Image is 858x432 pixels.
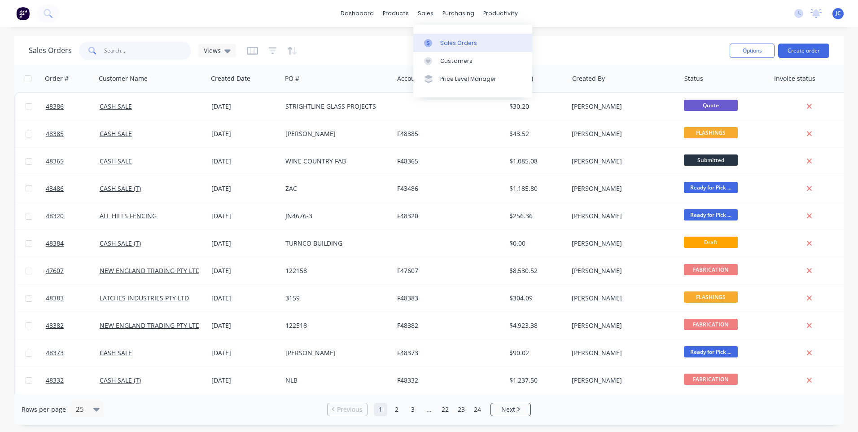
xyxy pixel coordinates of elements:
div: F48382 [397,321,497,330]
div: $90.02 [509,348,562,357]
a: NEW ENGLAND TRADING PTY LTD [100,266,200,275]
a: Page 1 is your current page [374,403,387,416]
div: F48365 [397,157,497,166]
a: Page 22 [438,403,452,416]
span: FABRICATION [684,374,738,385]
a: LATCHES INDUSTRIES PTY LTD [100,294,189,302]
a: CASH SALE [100,348,132,357]
a: 48384 [46,230,100,257]
a: 48382 [46,312,100,339]
div: [DATE] [211,102,278,111]
a: CASH SALE (T) [100,376,141,384]
div: $30.20 [509,102,562,111]
div: $1,185.80 [509,184,562,193]
a: Sales Orders [413,34,532,52]
div: [DATE] [211,212,278,220]
div: 122518 [285,321,385,330]
a: Jump forward [422,403,436,416]
div: [DATE] [211,321,278,330]
div: TURNCO BUILDING [285,239,385,248]
div: [PERSON_NAME] [572,239,671,248]
div: $4,923.38 [509,321,562,330]
div: [PERSON_NAME] [572,157,671,166]
div: Created Date [211,74,250,83]
a: CASH SALE (T) [100,184,141,193]
div: F43486 [397,184,497,193]
div: $43.52 [509,129,562,138]
a: 48385 [46,120,100,147]
a: Previous page [328,405,367,414]
span: 48383 [46,294,64,303]
div: [PERSON_NAME] [572,266,671,275]
div: [PERSON_NAME] [285,129,385,138]
span: 48320 [46,212,64,220]
span: Quote [684,100,738,111]
div: [PERSON_NAME] [572,102,671,111]
div: PO # [285,74,299,83]
span: FABRICATION [684,319,738,330]
span: Ready for Pick ... [684,182,738,193]
button: Create order [778,44,829,58]
span: 48332 [46,376,64,385]
div: 122158 [285,266,385,275]
a: 48320 [46,203,100,229]
a: NEW ENGLAND TRADING PTY LTD [100,321,200,330]
a: 43486 [46,175,100,202]
button: Options [730,44,775,58]
img: Factory [16,7,30,20]
span: Draft [684,237,738,248]
a: 48365 [46,148,100,175]
div: 3159 [285,294,385,303]
div: Status [684,74,703,83]
div: [PERSON_NAME] [572,376,671,385]
div: F48320 [397,212,497,220]
div: $1,085.08 [509,157,562,166]
ul: Pagination [324,403,534,416]
a: 48373 [46,339,100,366]
div: [DATE] [211,239,278,248]
a: Page 3 [406,403,420,416]
span: 48384 [46,239,64,248]
a: Page 2 [390,403,403,416]
a: 48386 [46,93,100,120]
span: Views [204,46,221,55]
div: F48383 [397,294,497,303]
div: [DATE] [211,376,278,385]
div: [DATE] [211,184,278,193]
span: Ready for Pick ... [684,209,738,220]
div: JN4676-3 [285,212,385,220]
h1: Sales Orders [29,46,72,55]
div: [DATE] [211,294,278,303]
span: JC [836,9,841,18]
div: sales [413,7,438,20]
div: [DATE] [211,157,278,166]
div: $1,237.50 [509,376,562,385]
div: [PERSON_NAME] [572,212,671,220]
span: Ready for Pick ... [684,346,738,357]
a: Price Level Manager [413,70,532,88]
span: FABRICATION [684,264,738,275]
div: F48385 [397,129,497,138]
div: NLB [285,376,385,385]
span: 48365 [46,157,64,166]
div: STRIGHTLINE GLASS PROJECTS [285,102,385,111]
a: 48383 [46,285,100,312]
div: [PERSON_NAME] [572,321,671,330]
span: 48385 [46,129,64,138]
div: Customer Name [99,74,148,83]
a: CASH SALE [100,157,132,165]
div: [PERSON_NAME] [572,129,671,138]
div: [PERSON_NAME] [285,348,385,357]
div: Invoice status [774,74,815,83]
a: Page 24 [471,403,484,416]
div: $0.00 [509,239,562,248]
div: [PERSON_NAME] [572,294,671,303]
div: Accounting Order # [397,74,456,83]
a: dashboard [336,7,378,20]
span: 48386 [46,102,64,111]
div: F48373 [397,348,497,357]
div: [DATE] [211,348,278,357]
span: Submitted [684,154,738,166]
span: Next [501,405,515,414]
a: Next page [491,405,530,414]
